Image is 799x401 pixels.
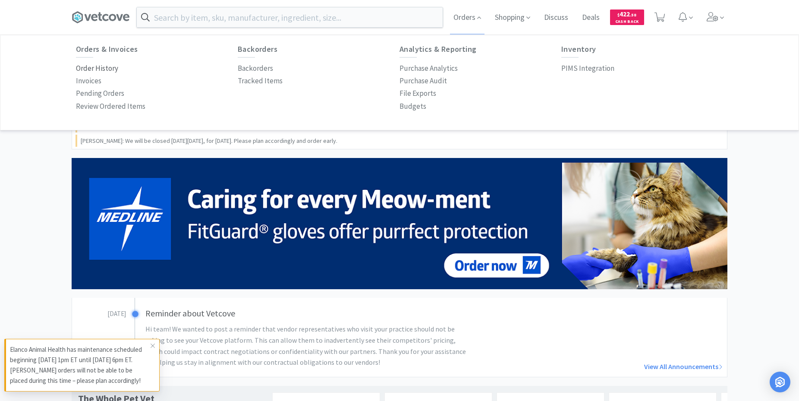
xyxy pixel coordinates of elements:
input: Search by item, sku, manufacturer, ingredient, size... [137,7,443,27]
h6: Inventory [561,45,723,54]
img: 5b85490d2c9a43ef9873369d65f5cc4c_481.png [72,158,727,289]
a: $422.58Cash Back [610,6,644,29]
div: Open Intercom Messenger [770,372,790,392]
span: $ [617,12,620,18]
p: Backorders [238,63,273,74]
p: Budgets [399,101,426,112]
a: File Exports [399,87,436,100]
h3: Reminder about Vetcove [145,306,509,320]
p: Pending Orders [76,88,124,99]
span: Cash Back [615,19,639,25]
a: Discuss [541,14,572,22]
a: Review Ordered Items [76,100,145,113]
p: Purchase Analytics [399,63,458,74]
a: Backorders [238,62,273,75]
h6: Backorders [238,45,399,54]
a: Deals [579,14,603,22]
h3: [DATE] [72,306,126,319]
span: . 58 [630,12,636,18]
span: 422 [617,10,636,18]
p: Order History [76,63,118,74]
a: View All Announcements [513,361,723,373]
a: Purchase Analytics [399,62,458,75]
a: Order History [76,62,118,75]
a: Purchase Audit [399,75,447,87]
h6: Analytics & Reporting [399,45,561,54]
p: Hi team! We wanted to post a reminder that vendor representatives who visit your practice should ... [145,324,472,368]
p: [PERSON_NAME]: We will be closed [DATE][DATE], for [DATE]. Please plan accordingly and order early. [81,136,337,145]
p: PIMS Integration [561,63,614,74]
a: Invoices [76,75,101,87]
p: Elanco Animal Health has maintenance scheduled beginning [DATE] 1pm ET until [DATE] 6pm ET. [PERS... [10,344,151,386]
a: Budgets [399,100,426,113]
a: Tracked Items [238,75,283,87]
p: File Exports [399,88,436,99]
h6: Orders & Invoices [76,45,238,54]
a: PIMS Integration [561,62,614,75]
a: Pending Orders [76,87,124,100]
p: Review Ordered Items [76,101,145,112]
